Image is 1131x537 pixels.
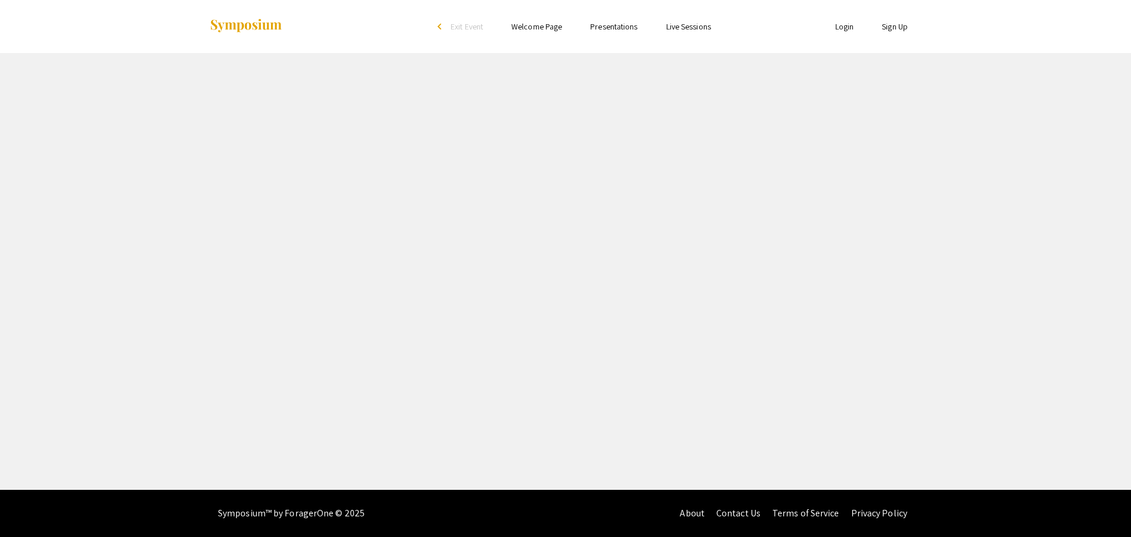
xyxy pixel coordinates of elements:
a: Sign Up [882,21,908,32]
a: Contact Us [716,507,760,519]
a: Privacy Policy [851,507,907,519]
a: About [680,507,705,519]
a: Welcome Page [511,21,562,32]
span: Exit Event [451,21,483,32]
a: Presentations [590,21,637,32]
div: arrow_back_ios [438,23,445,30]
img: Symposium by ForagerOne [209,18,283,34]
a: Terms of Service [772,507,839,519]
a: Live Sessions [666,21,711,32]
div: Symposium™ by ForagerOne © 2025 [218,490,365,537]
a: Login [835,21,854,32]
